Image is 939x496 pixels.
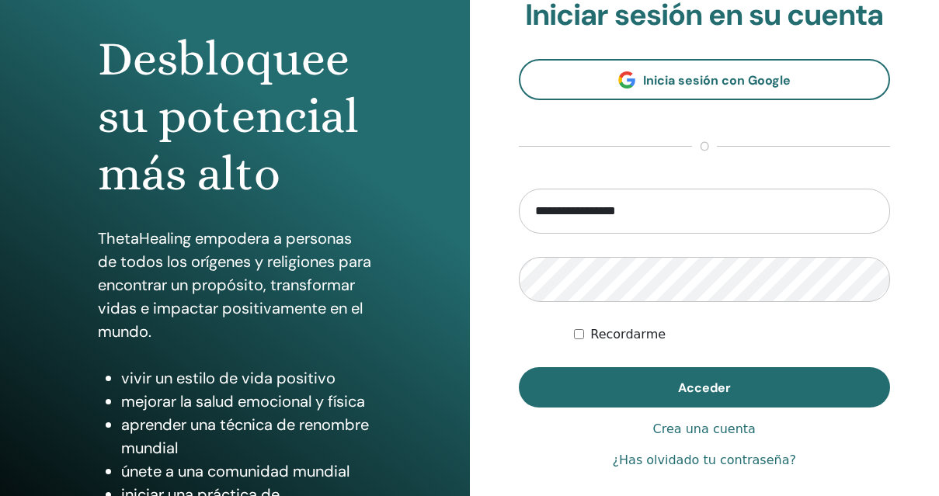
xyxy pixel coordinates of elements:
span: Acceder [678,380,731,396]
li: mejorar la salud emocional y física [121,390,372,413]
div: Mantenerme autenticado indefinidamente o hasta cerrar la sesión manualmente [574,325,890,344]
span: Inicia sesión con Google [643,72,791,88]
li: únete a una comunidad mundial [121,460,372,483]
p: ThetaHealing empodera a personas de todos los orígenes y religiones para encontrar un propósito, ... [98,227,372,343]
span: o [692,137,717,156]
h1: Desbloquee su potencial más alto [98,30,372,203]
button: Acceder [519,367,891,408]
a: Crea una cuenta [653,420,756,439]
li: aprender una técnica de renombre mundial [121,413,372,460]
a: ¿Has olvidado tu contraseña? [613,451,796,470]
label: Recordarme [590,325,666,344]
a: Inicia sesión con Google [519,59,891,100]
li: vivir un estilo de vida positivo [121,366,372,390]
